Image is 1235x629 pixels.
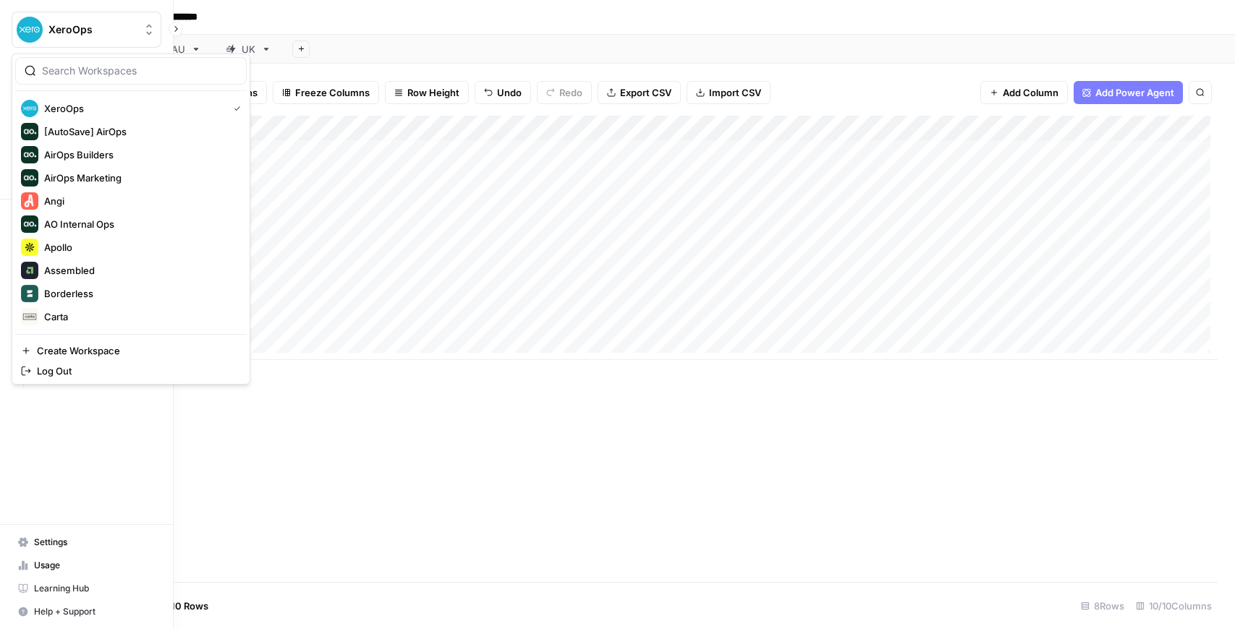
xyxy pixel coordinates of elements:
[15,341,247,361] a: Create Workspace
[44,286,235,301] span: Borderless
[34,605,155,618] span: Help + Support
[21,169,38,187] img: AirOps Marketing Logo
[42,64,237,78] input: Search Workspaces
[559,85,582,100] span: Redo
[150,599,208,613] span: Add 10 Rows
[171,42,185,56] div: AU
[44,147,235,162] span: AirOps Builders
[21,308,38,325] img: Carta Logo
[242,42,255,56] div: UK
[44,217,235,231] span: AO Internal Ops
[407,85,459,100] span: Row Height
[12,54,250,385] div: Workspace: XeroOps
[21,239,38,256] img: Apollo Logo
[12,600,161,623] button: Help + Support
[1003,85,1058,100] span: Add Column
[213,35,284,64] a: UK
[1075,594,1130,617] div: 8 Rows
[12,577,161,600] a: Learning Hub
[687,81,771,104] button: Import CSV
[21,146,38,163] img: AirOps Builders Logo
[37,364,235,378] span: Log Out
[34,582,155,595] span: Learning Hub
[273,81,379,104] button: Freeze Columns
[21,192,38,210] img: Angi Logo
[12,554,161,577] a: Usage
[21,215,38,233] img: AO Internal Ops Logo
[143,35,213,64] a: AU
[1095,85,1174,100] span: Add Power Agent
[295,85,370,100] span: Freeze Columns
[44,240,235,254] span: Apollo
[44,171,235,185] span: AirOps Marketing
[12,12,161,48] button: Workspace: XeroOps
[1074,81,1183,104] button: Add Power Agent
[37,343,235,358] span: Create Workspace
[497,85,522,100] span: Undo
[17,17,43,43] img: XeroOps Logo
[34,536,155,549] span: Settings
[1130,594,1218,617] div: 10/10 Columns
[620,85,671,100] span: Export CSV
[598,81,681,104] button: Export CSV
[21,123,38,140] img: [AutoSave] AirOps Logo
[44,263,235,278] span: Assembled
[44,309,235,324] span: Carta
[21,262,38,279] img: Assembled Logo
[48,22,136,37] span: XeroOps
[15,361,247,381] a: Log Out
[44,101,222,116] span: XeroOps
[980,81,1068,104] button: Add Column
[537,81,592,104] button: Redo
[475,81,531,104] button: Undo
[12,531,161,554] a: Settings
[34,559,155,572] span: Usage
[44,124,235,139] span: [AutoSave] AirOps
[21,285,38,302] img: Borderless Logo
[385,81,469,104] button: Row Height
[709,85,761,100] span: Import CSV
[21,100,38,117] img: XeroOps Logo
[44,194,235,208] span: Angi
